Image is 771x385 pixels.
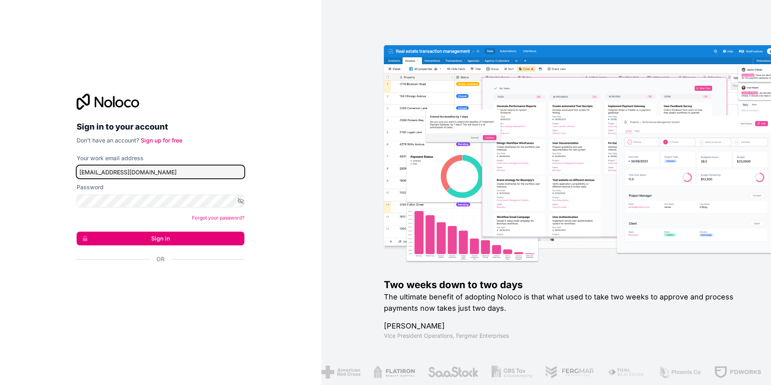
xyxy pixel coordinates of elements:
[141,137,182,144] a: Sign up for free
[371,366,413,379] img: /assets/flatiron-C8eUkumj.png
[319,366,358,379] img: /assets/american-red-cross-BAupjrZR.png
[77,165,244,178] input: Email address
[384,320,745,332] h1: [PERSON_NAME]
[712,366,759,379] img: /assets/fdworks-Bi04fVtw.png
[77,195,244,207] input: Password
[490,366,531,379] img: /assets/gbstax-C-GtDUiK.png
[384,332,745,340] h1: Vice President Operations , Fergmar Enterprises
[192,215,244,221] a: Forgot your password?
[73,272,242,290] iframe: Botón de Acceder con Google
[605,366,643,379] img: /assets/fiera-fwj2N5v4.png
[156,255,165,263] span: Or
[77,232,244,245] button: Sign in
[77,154,144,162] label: Your work email address
[426,366,477,379] img: /assets/saastock-C6Zbiodz.png
[77,137,139,144] span: Don't have an account?
[384,278,745,291] h1: Two weeks down to two days
[656,366,700,379] img: /assets/phoenix-BREaitsQ.png
[77,183,104,191] label: Password
[77,119,244,134] h2: Sign in to your account
[384,291,745,314] h2: The ultimate benefit of adopting Noloco is that what used to take two weeks to approve and proces...
[543,366,592,379] img: /assets/fergmar-CudnrXN5.png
